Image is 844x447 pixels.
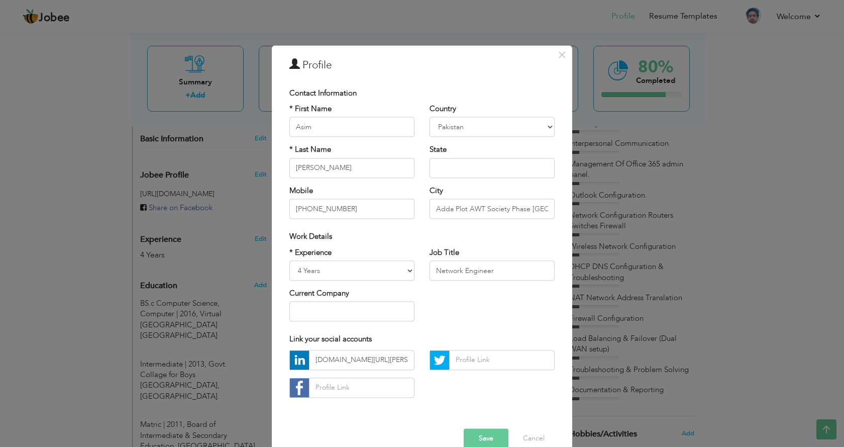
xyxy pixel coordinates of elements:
[430,145,447,155] label: State
[289,145,331,155] label: * Last Name
[289,247,332,258] label: * Experience
[289,88,357,98] span: Contact Information
[289,104,332,114] label: * First Name
[309,350,414,370] input: Profile Link
[289,186,313,196] label: Mobile
[558,46,566,64] span: ×
[430,186,443,196] label: City
[430,104,456,114] label: Country
[554,47,570,63] button: Close
[289,232,332,242] span: Work Details
[309,378,414,398] input: Profile Link
[289,288,349,299] label: Current Company
[449,350,555,370] input: Profile Link
[289,58,555,73] h3: Profile
[289,334,372,344] span: Link your social accounts
[430,247,459,258] label: Job Title
[430,350,449,370] img: Twitter
[290,350,309,370] img: linkedin
[290,378,309,397] img: facebook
